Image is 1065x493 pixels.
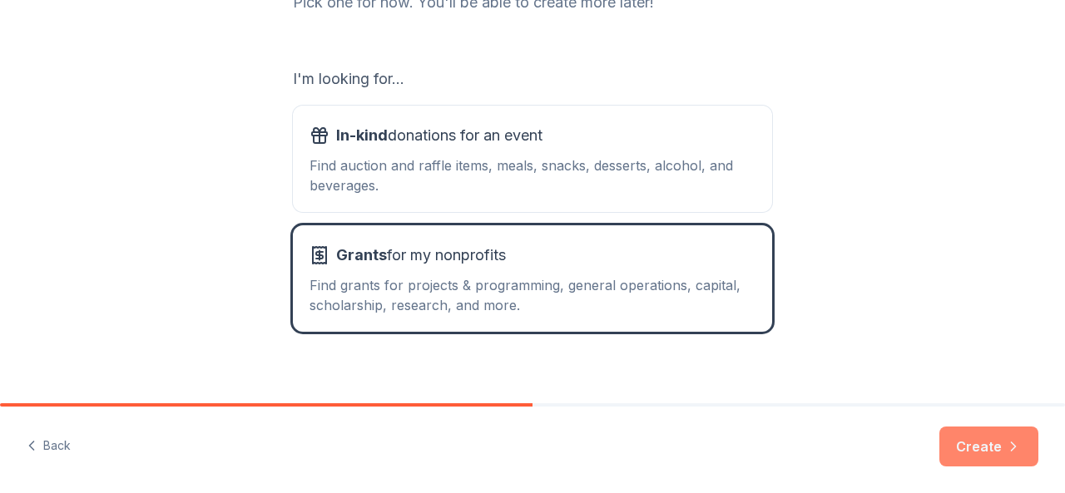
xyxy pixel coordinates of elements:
[293,66,772,92] div: I'm looking for...
[310,275,755,315] div: Find grants for projects & programming, general operations, capital, scholarship, research, and m...
[336,126,388,144] span: In-kind
[293,106,772,212] button: In-kinddonations for an eventFind auction and raffle items, meals, snacks, desserts, alcohol, and...
[27,429,71,464] button: Back
[336,246,387,264] span: Grants
[939,426,1038,466] button: Create
[336,242,506,269] span: for my nonprofits
[310,155,755,195] div: Find auction and raffle items, meals, snacks, desserts, alcohol, and beverages.
[336,122,542,149] span: donations for an event
[293,225,772,332] button: Grantsfor my nonprofitsFind grants for projects & programming, general operations, capital, schol...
